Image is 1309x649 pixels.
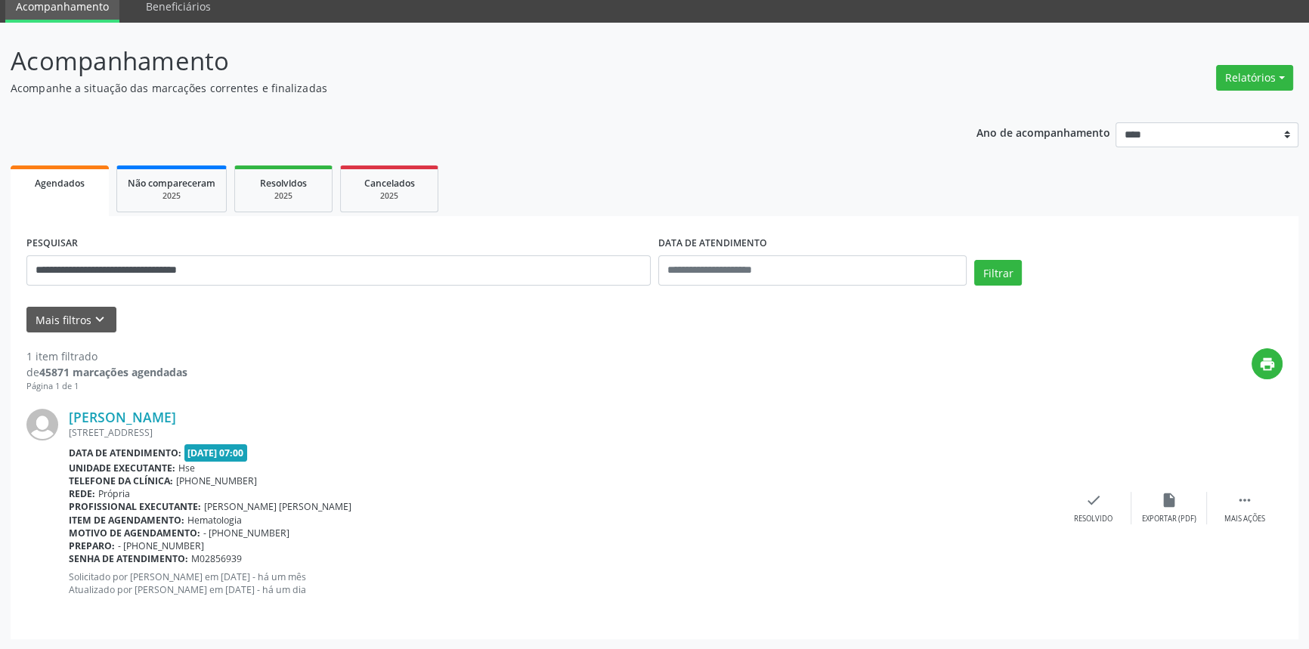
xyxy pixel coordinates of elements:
[1085,492,1102,508] i: check
[11,42,912,80] p: Acompanhamento
[69,527,200,539] b: Motivo de agendamento:
[118,539,204,552] span: - [PHONE_NUMBER]
[26,232,78,255] label: PESQUISAR
[69,539,115,552] b: Preparo:
[976,122,1110,141] p: Ano de acompanhamento
[203,527,289,539] span: - [PHONE_NUMBER]
[176,474,257,487] span: [PHONE_NUMBER]
[26,364,187,380] div: de
[1216,65,1293,91] button: Relatórios
[39,365,187,379] strong: 45871 marcações agendadas
[69,462,175,474] b: Unidade executante:
[128,177,215,190] span: Não compareceram
[69,447,181,459] b: Data de atendimento:
[1142,514,1196,524] div: Exportar (PDF)
[69,409,176,425] a: [PERSON_NAME]
[974,260,1022,286] button: Filtrar
[128,190,215,202] div: 2025
[69,474,173,487] b: Telefone da clínica:
[91,311,108,328] i: keyboard_arrow_down
[260,177,307,190] span: Resolvidos
[26,348,187,364] div: 1 item filtrado
[69,426,1056,439] div: [STREET_ADDRESS]
[1074,514,1112,524] div: Resolvido
[1224,514,1265,524] div: Mais ações
[178,462,195,474] span: Hse
[204,500,351,513] span: [PERSON_NAME] [PERSON_NAME]
[1252,348,1283,379] button: print
[69,500,201,513] b: Profissional executante:
[69,487,95,500] b: Rede:
[11,80,912,96] p: Acompanhe a situação das marcações correntes e finalizadas
[246,190,321,202] div: 2025
[191,552,242,565] span: M02856939
[184,444,248,462] span: [DATE] 07:00
[364,177,415,190] span: Cancelados
[98,487,130,500] span: Própria
[187,514,242,527] span: Hematologia
[26,307,116,333] button: Mais filtroskeyboard_arrow_down
[26,380,187,393] div: Página 1 de 1
[1236,492,1253,508] i: 
[351,190,427,202] div: 2025
[69,570,1056,596] p: Solicitado por [PERSON_NAME] em [DATE] - há um mês Atualizado por [PERSON_NAME] em [DATE] - há um...
[1259,356,1276,372] i: print
[35,177,85,190] span: Agendados
[69,552,188,565] b: Senha de atendimento:
[26,409,58,440] img: img
[69,514,184,527] b: Item de agendamento:
[658,232,767,255] label: DATA DE ATENDIMENTO
[1161,492,1177,508] i: insert_drive_file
